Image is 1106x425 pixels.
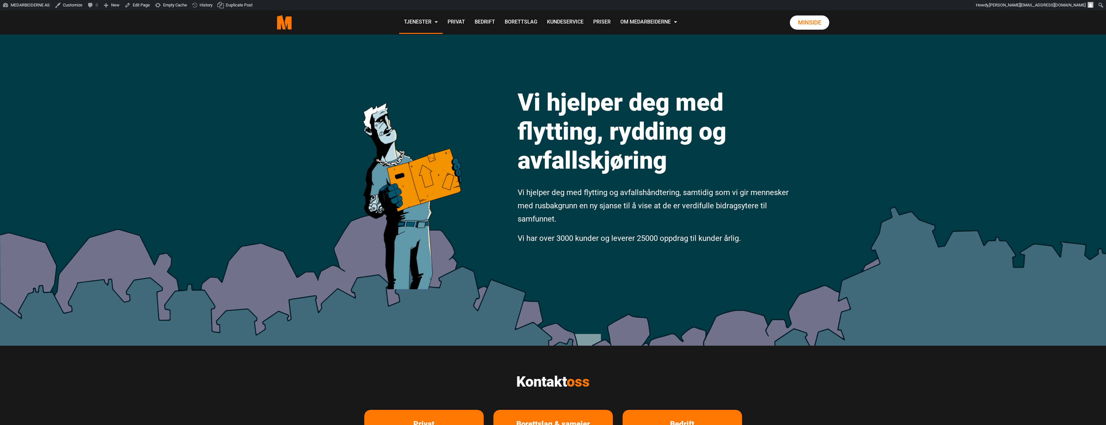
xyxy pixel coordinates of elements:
h2: Kontakt [364,373,742,390]
span: Vi hjelper deg med flytting og avfallshåndtering, samtidig som vi gir mennesker med rusbakgrunn e... [518,188,789,223]
span: oss [567,373,590,390]
span: Vi har over 3000 kunder og leverer 25000 oppdrag til kunder årlig. [518,234,741,243]
a: Kundeservice [542,11,588,34]
a: Minside [790,15,829,30]
span: [PERSON_NAME][EMAIL_ADDRESS][DOMAIN_NAME] [989,3,1086,7]
a: Priser [588,11,615,34]
a: Borettslag [500,11,542,34]
a: Om Medarbeiderne [615,11,682,34]
a: Medarbeiderne start page [277,10,292,35]
img: medarbeiderne man icon optimized [356,73,468,289]
a: Bedrift [470,11,500,34]
a: Privat [443,11,470,34]
h1: Vi hjelper deg med flytting, rydding og avfallskjøring [518,88,791,175]
a: Tjenester [399,11,443,34]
